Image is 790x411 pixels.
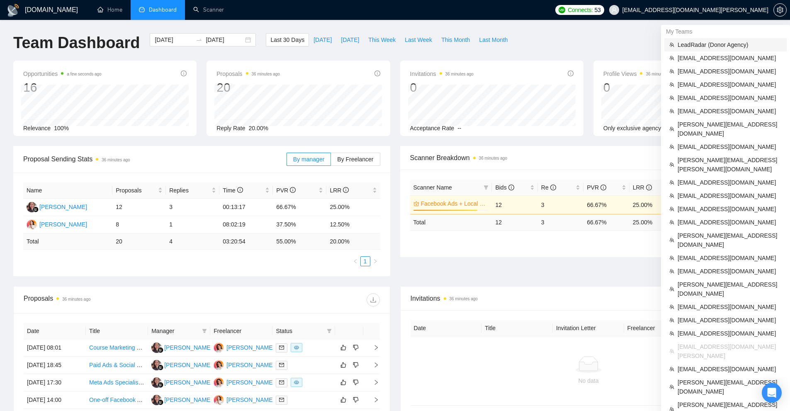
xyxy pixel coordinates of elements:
span: [PERSON_NAME][EMAIL_ADDRESS][DOMAIN_NAME] [678,231,782,249]
a: Meta Ads Specialist Needed for Targeted Campaigns [89,379,225,386]
img: CO [214,395,224,405]
time: 36 minutes ago [252,72,280,76]
span: user [611,7,617,13]
img: gigradar-bm.png [158,399,163,405]
td: 20.00 % [326,233,380,250]
span: Invitations [410,69,474,79]
span: like [340,344,346,351]
a: CO[PERSON_NAME] [214,344,274,350]
span: mail [279,362,284,367]
td: 25.00 % [630,214,675,230]
span: [PERSON_NAME][EMAIL_ADDRESS][DOMAIN_NAME] [678,120,782,138]
td: Meta Ads Specialist Needed for Targeted Campaigns [86,374,148,392]
span: [PERSON_NAME][EMAIL_ADDRESS][DOMAIN_NAME] [678,378,782,396]
button: dislike [351,395,361,405]
th: Freelancer [210,323,272,339]
button: like [338,377,348,387]
img: gigradar-bm.png [158,347,163,353]
span: [DATE] [314,35,332,44]
span: Last 30 Days [270,35,304,44]
span: [DATE] [341,35,359,44]
span: info-circle [290,187,296,193]
span: Proposals [216,69,280,79]
span: Time [223,187,243,194]
span: filter [482,181,490,194]
td: 37.50% [273,216,326,233]
button: left [350,256,360,266]
td: 25.00% [630,195,675,214]
li: Next Page [370,256,380,266]
span: team [669,144,674,149]
span: Proposal Sending Stats [23,154,287,164]
td: 1 [166,216,219,233]
a: CO[PERSON_NAME] [214,396,274,403]
span: like [340,396,346,403]
input: End date [206,35,243,44]
button: like [338,360,348,370]
span: right [367,379,379,385]
span: filter [484,185,489,190]
th: Title [86,323,148,339]
button: right [370,256,380,266]
span: dislike [353,344,359,351]
th: Invitation Letter [553,320,624,336]
td: 66.67 % [583,214,629,230]
time: 36 minutes ago [102,158,130,162]
td: 66.67% [583,195,629,214]
span: [EMAIL_ADDRESS][DOMAIN_NAME][PERSON_NAME] [678,342,782,360]
div: [PERSON_NAME] [164,378,212,387]
span: team [669,255,674,260]
button: download [367,293,380,306]
span: info-circle [646,185,652,190]
span: Connects: [568,5,593,15]
td: 00:13:17 [219,199,273,216]
time: 36 minutes ago [62,297,90,302]
div: Proposals [24,293,202,306]
th: Name [23,182,112,199]
span: [EMAIL_ADDRESS][DOMAIN_NAME] [678,316,782,325]
span: team [669,207,674,212]
span: right [367,362,379,368]
button: dislike [351,377,361,387]
span: 100% [54,125,69,131]
span: Re [541,184,556,191]
span: team [669,180,674,185]
a: CO[PERSON_NAME] [214,379,274,385]
td: Paid Ads & Social Media Launch Support for Physiotherapy Clinic [86,357,148,374]
span: [EMAIL_ADDRESS][DOMAIN_NAME] [678,93,782,102]
div: [PERSON_NAME] [39,220,87,229]
td: 08:02:19 [219,216,273,233]
span: [EMAIL_ADDRESS][DOMAIN_NAME] [678,67,782,76]
span: [EMAIL_ADDRESS][DOMAIN_NAME] [678,191,782,200]
span: 53 [595,5,601,15]
img: logo [7,4,20,17]
span: [PERSON_NAME][EMAIL_ADDRESS][DOMAIN_NAME] [678,280,782,298]
td: Total [410,214,492,230]
span: download [367,297,379,303]
a: CO[PERSON_NAME] [214,361,274,368]
span: dashboard [139,7,145,12]
span: mail [279,397,284,402]
span: Last Month [479,35,508,44]
span: to [196,36,202,43]
div: [PERSON_NAME] [164,395,212,404]
span: mail [279,345,284,350]
a: setting [773,7,787,13]
span: [EMAIL_ADDRESS][DOMAIN_NAME] [678,142,782,151]
span: [EMAIL_ADDRESS][DOMAIN_NAME] [678,107,782,116]
div: [PERSON_NAME] [226,378,274,387]
th: Manager [148,323,210,339]
a: Course Marketing expert to look manage media buy and direct ads/funnel for men's relationship course [89,344,354,351]
td: [DATE] 18:45 [24,357,86,374]
a: NV[PERSON_NAME] [151,344,212,350]
span: swap-right [196,36,202,43]
button: setting [773,3,787,17]
img: gigradar-bm.png [158,382,163,388]
span: PVR [276,187,296,194]
span: mail [279,380,284,385]
span: team [669,384,674,389]
span: team [669,287,674,292]
span: Profile Views [603,69,674,79]
div: My Teams [661,25,790,38]
li: Previous Page [350,256,360,266]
